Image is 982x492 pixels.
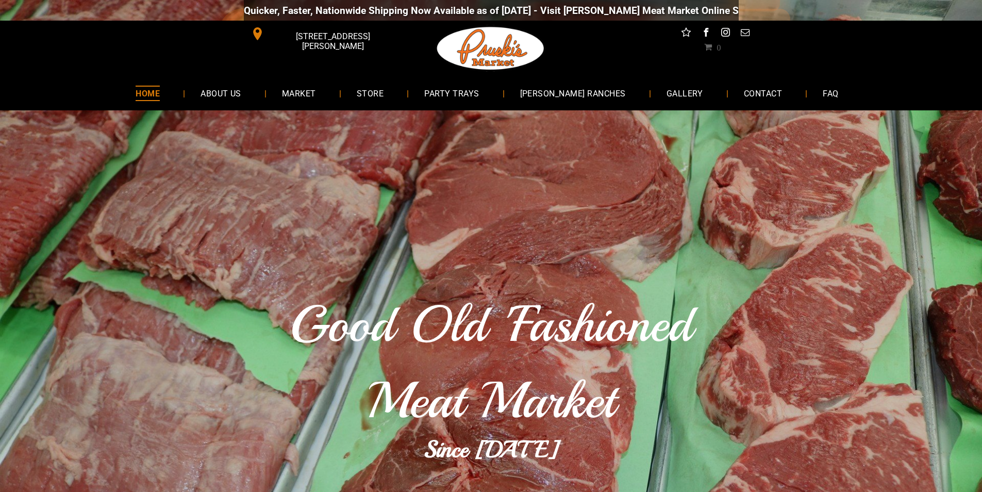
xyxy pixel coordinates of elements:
a: FAQ [807,79,854,107]
span: 0 [717,43,721,51]
a: [STREET_ADDRESS][PERSON_NAME] [244,26,402,42]
img: Pruski-s+Market+HQ+Logo2-259w.png [435,21,546,76]
a: instagram [719,26,732,42]
a: MARKET [267,79,331,107]
a: Social network [679,26,693,42]
span: [STREET_ADDRESS][PERSON_NAME] [266,26,399,56]
a: GALLERY [651,79,719,107]
b: Since [DATE] [424,435,559,464]
a: ABOUT US [185,79,257,107]
a: HOME [120,79,175,107]
a: email [738,26,752,42]
span: Good Old 'Fashioned Meat Market [290,292,692,433]
a: PARTY TRAYS [409,79,494,107]
a: CONTACT [728,79,797,107]
a: [PERSON_NAME] RANCHES [505,79,641,107]
a: facebook [699,26,712,42]
a: STORE [341,79,399,107]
